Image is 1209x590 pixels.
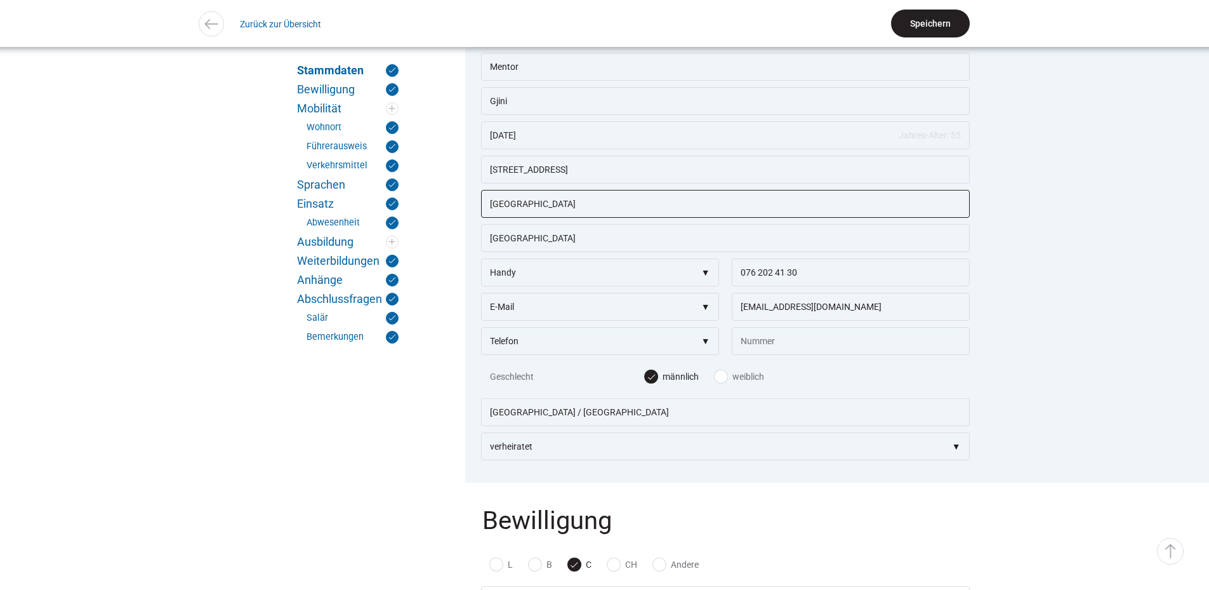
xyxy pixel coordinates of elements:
[732,327,970,355] input: Nummer
[645,370,699,383] label: männlich
[481,508,972,549] legend: Bewilligung
[307,121,399,134] a: Wohnort
[891,10,970,37] input: Speichern
[653,558,699,571] label: Andere
[490,558,513,571] label: L
[240,10,321,38] a: Zurück zur Übersicht
[481,190,970,218] input: PLZ/Ort
[297,236,399,248] a: Ausbildung
[307,140,399,153] a: Führerausweis
[732,293,970,321] input: Nummer
[715,370,764,383] label: weiblich
[297,64,399,77] a: Stammdaten
[297,102,399,115] a: Mobilität
[481,398,970,426] input: Nationalität
[1157,538,1184,565] a: ▵ Nach oben
[297,198,399,210] a: Einsatz
[481,224,970,252] input: Land
[481,53,970,81] input: Vorname
[481,121,970,149] input: Geburtsdatum
[297,255,399,267] a: Weiterbildungen
[568,558,591,571] label: C
[607,558,637,571] label: CH
[307,331,399,344] a: Bemerkungen
[490,370,645,383] span: Geschlecht
[307,159,399,172] a: Verkehrsmittel
[732,258,970,286] input: Nummer
[202,15,220,33] img: icon-arrow-left.svg
[297,178,399,191] a: Sprachen
[297,293,399,305] a: Abschlussfragen
[481,156,970,184] input: Strasse / CO. Adresse
[481,87,970,115] input: Nachname
[297,83,399,96] a: Bewilligung
[297,274,399,286] a: Anhänge
[529,558,552,571] label: B
[307,312,399,325] a: Salär
[307,217,399,229] a: Abwesenheit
